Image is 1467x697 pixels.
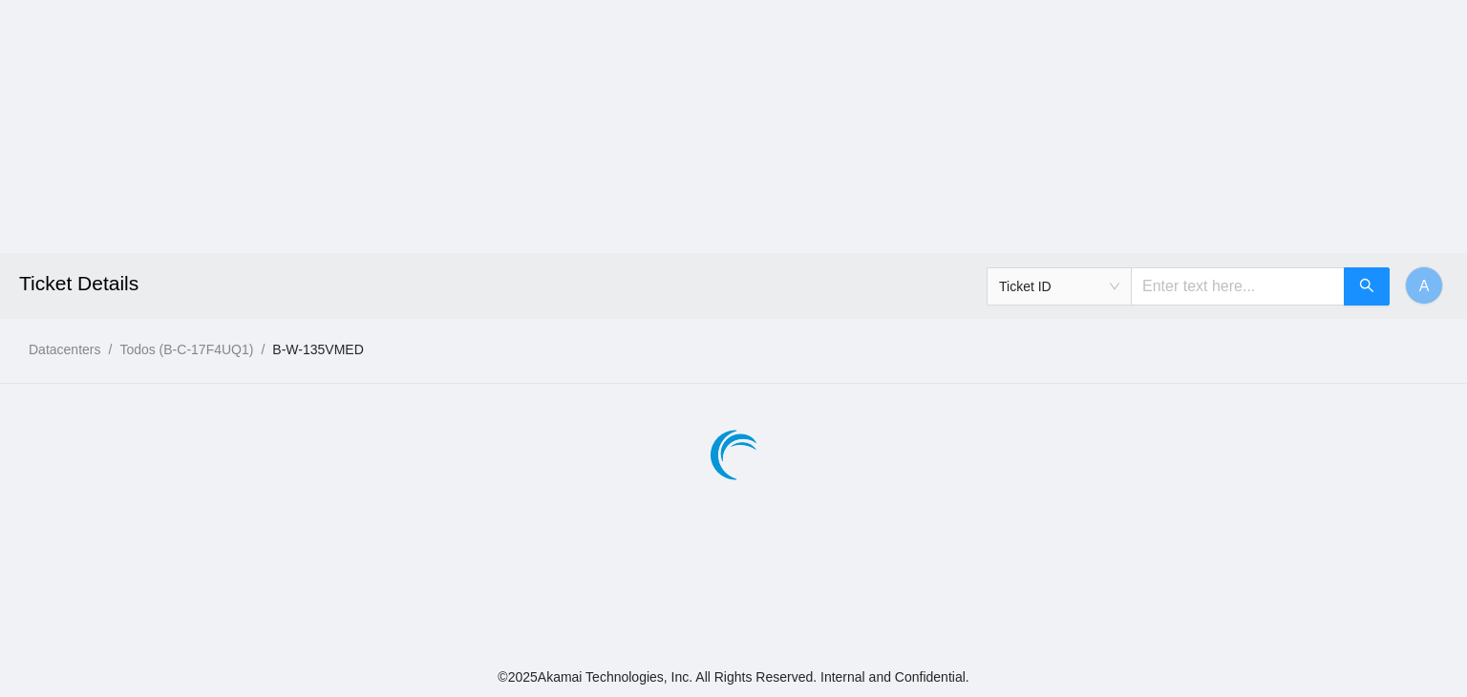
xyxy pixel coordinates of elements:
[999,272,1119,301] span: Ticket ID
[108,342,112,357] span: /
[1344,267,1390,306] button: search
[1419,274,1430,298] span: A
[119,342,253,357] a: Todos (B-C-17F4UQ1)
[19,253,1019,314] h2: Ticket Details
[1131,267,1345,306] input: Enter text here...
[1405,266,1443,305] button: A
[29,342,100,357] a: Datacenters
[261,342,265,357] span: /
[272,342,363,357] a: B-W-135VMED
[1359,278,1374,296] span: search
